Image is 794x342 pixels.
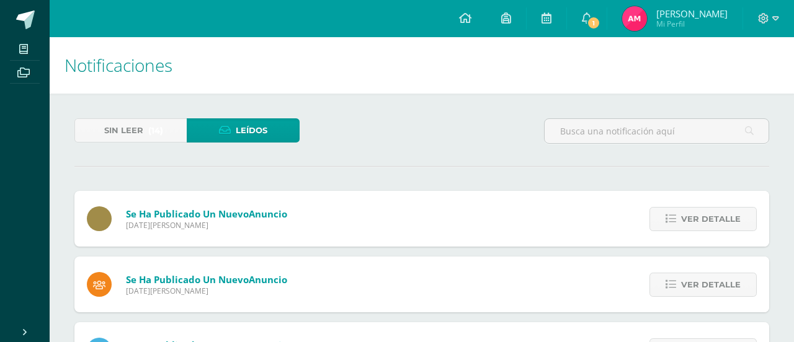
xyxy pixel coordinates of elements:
[187,118,299,142] a: Leídos
[74,118,187,142] a: Sin leer(14)
[126,286,287,296] span: [DATE][PERSON_NAME]
[249,273,287,286] span: Anuncio
[681,208,741,230] span: Ver detalle
[65,53,172,77] span: Notificaciones
[126,208,287,220] span: Se ha publicado un nuevo
[656,7,728,20] span: [PERSON_NAME]
[587,16,600,30] span: 1
[126,273,287,286] span: Se ha publicado un nuevo
[656,19,728,29] span: Mi Perfil
[622,6,647,31] img: a944aec88ad1edc6b7e2268fb46c47a2.png
[148,119,163,142] span: (14)
[104,119,143,142] span: Sin leer
[681,273,741,296] span: Ver detalle
[249,208,287,220] span: Anuncio
[236,119,267,142] span: Leídos
[545,119,769,143] input: Busca una notificación aquí
[126,220,287,230] span: [DATE][PERSON_NAME]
